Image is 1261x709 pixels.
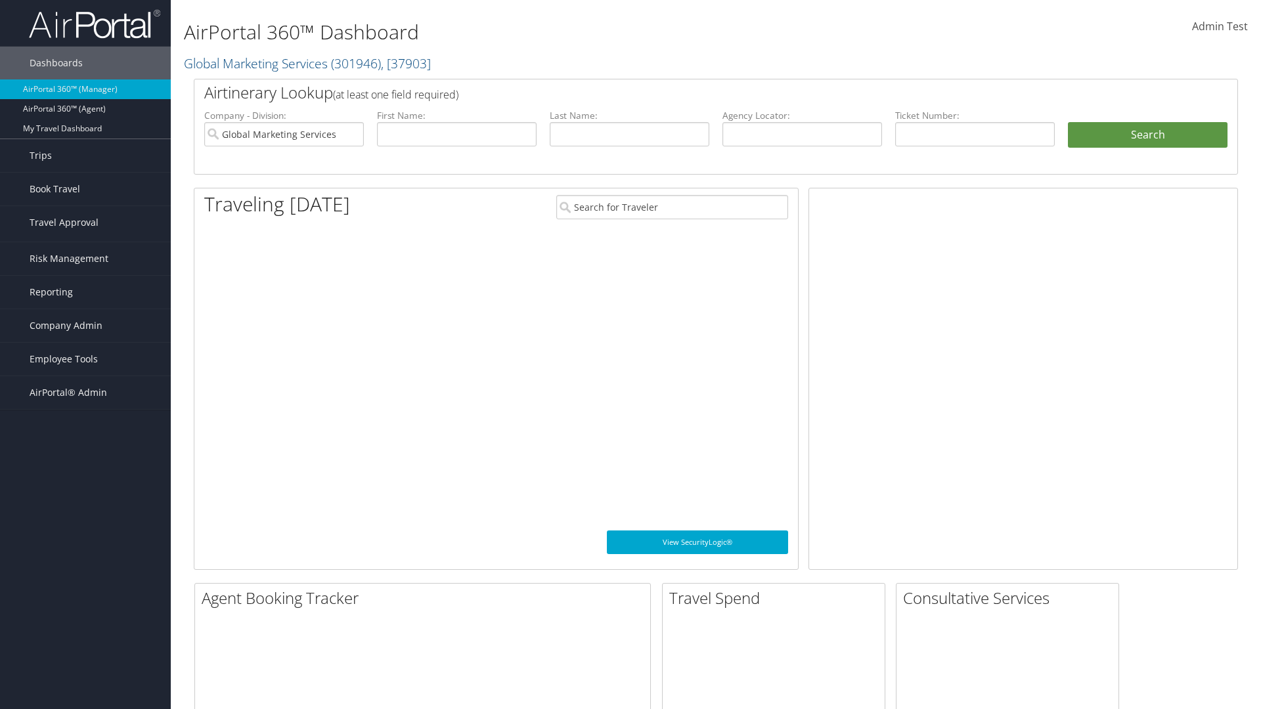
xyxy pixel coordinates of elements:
[607,530,788,554] a: View SecurityLogic®
[377,109,537,122] label: First Name:
[30,309,102,342] span: Company Admin
[30,276,73,309] span: Reporting
[204,190,350,218] h1: Traveling [DATE]
[333,87,458,102] span: (at least one field required)
[381,54,431,72] span: , [ 37903 ]
[903,587,1118,609] h2: Consultative Services
[30,206,99,239] span: Travel Approval
[556,195,788,219] input: Search for Traveler
[202,587,650,609] h2: Agent Booking Tracker
[669,587,885,609] h2: Travel Spend
[722,109,882,122] label: Agency Locator:
[30,47,83,79] span: Dashboards
[895,109,1055,122] label: Ticket Number:
[30,343,98,376] span: Employee Tools
[30,376,107,409] span: AirPortal® Admin
[29,9,160,39] img: airportal-logo.png
[204,109,364,122] label: Company - Division:
[331,54,381,72] span: ( 301946 )
[1192,19,1248,33] span: Admin Test
[30,173,80,205] span: Book Travel
[550,109,709,122] label: Last Name:
[184,54,431,72] a: Global Marketing Services
[184,18,893,46] h1: AirPortal 360™ Dashboard
[30,139,52,172] span: Trips
[1192,7,1248,47] a: Admin Test
[204,81,1141,104] h2: Airtinerary Lookup
[1068,122,1228,148] button: Search
[30,242,108,275] span: Risk Management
